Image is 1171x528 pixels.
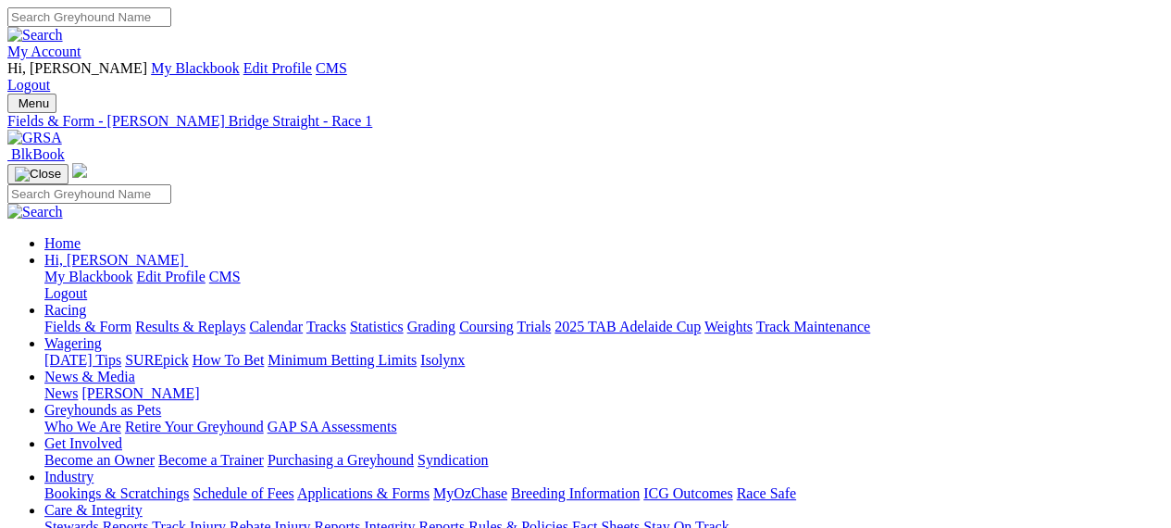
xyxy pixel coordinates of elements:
a: Racing [44,302,86,318]
a: Applications & Forms [297,485,430,501]
a: Weights [704,319,753,334]
a: Wagering [44,335,102,351]
a: Purchasing a Greyhound [268,452,414,468]
a: Breeding Information [511,485,640,501]
img: logo-grsa-white.png [72,163,87,178]
a: Trials [517,319,551,334]
a: Become a Trainer [158,452,264,468]
a: News & Media [44,369,135,384]
input: Search [7,7,171,27]
a: SUREpick [125,352,188,368]
a: BlkBook [7,146,65,162]
img: Search [7,27,63,44]
a: My Blackbook [151,60,240,76]
a: Calendar [249,319,303,334]
a: Fields & Form - [PERSON_NAME] Bridge Straight - Race 1 [7,113,1164,130]
a: CMS [209,269,241,284]
a: Become an Owner [44,452,155,468]
a: CMS [316,60,347,76]
a: Results & Replays [135,319,245,334]
span: Hi, [PERSON_NAME] [44,252,184,268]
a: My Blackbook [44,269,133,284]
a: ICG Outcomes [643,485,732,501]
span: Hi, [PERSON_NAME] [7,60,147,76]
a: GAP SA Assessments [268,419,397,434]
span: Menu [19,96,49,110]
a: Hi, [PERSON_NAME] [44,252,188,268]
a: Isolynx [420,352,465,368]
div: Greyhounds as Pets [44,419,1164,435]
a: Logout [7,77,50,93]
span: BlkBook [11,146,65,162]
a: Fields & Form [44,319,131,334]
a: Edit Profile [243,60,312,76]
img: Close [15,167,61,182]
div: Industry [44,485,1164,502]
a: 2025 TAB Adelaide Cup [554,319,701,334]
a: Bookings & Scratchings [44,485,189,501]
a: Greyhounds as Pets [44,402,161,418]
a: News [44,385,78,401]
div: Racing [44,319,1164,335]
a: Grading [407,319,455,334]
a: Race Safe [736,485,795,501]
a: Edit Profile [137,269,206,284]
button: Toggle navigation [7,164,69,184]
a: Logout [44,285,87,301]
div: Wagering [44,352,1164,369]
a: Care & Integrity [44,502,143,518]
a: Statistics [350,319,404,334]
img: Search [7,204,63,220]
button: Toggle navigation [7,94,56,113]
a: Retire Your Greyhound [125,419,264,434]
input: Search [7,184,171,204]
a: Who We Are [44,419,121,434]
a: MyOzChase [433,485,507,501]
a: Home [44,235,81,251]
div: My Account [7,60,1164,94]
a: [PERSON_NAME] [81,385,199,401]
a: [DATE] Tips [44,352,121,368]
a: Minimum Betting Limits [268,352,417,368]
img: GRSA [7,130,62,146]
a: Get Involved [44,435,122,451]
a: Syndication [417,452,488,468]
a: Industry [44,469,93,484]
a: Track Maintenance [756,319,870,334]
a: Schedule of Fees [193,485,293,501]
a: How To Bet [193,352,265,368]
a: Tracks [306,319,346,334]
div: Hi, [PERSON_NAME] [44,269,1164,302]
div: Get Involved [44,452,1164,469]
a: My Account [7,44,81,59]
a: Coursing [459,319,514,334]
div: News & Media [44,385,1164,402]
